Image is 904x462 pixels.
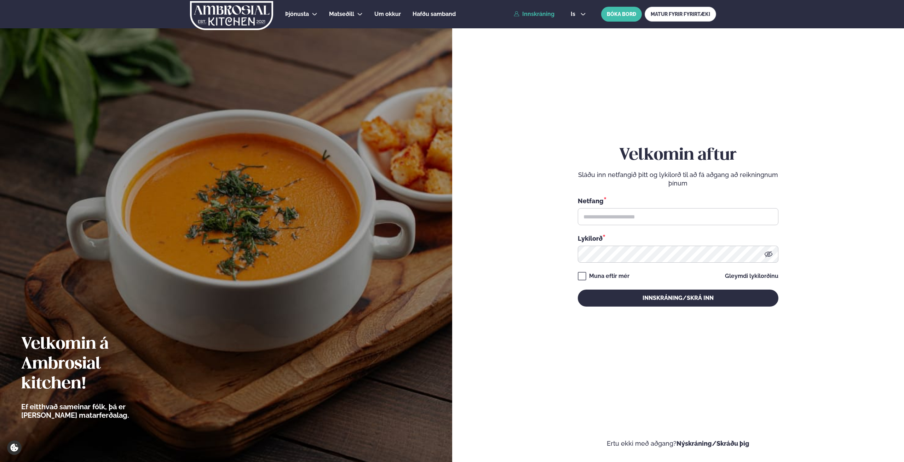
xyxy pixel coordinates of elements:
[565,11,592,17] button: is
[578,146,778,165] h2: Velkomin aftur
[329,10,354,18] a: Matseðill
[645,7,716,22] a: MATUR FYRIR FYRIRTÆKI
[601,7,642,22] button: BÓKA BORÐ
[578,171,778,188] p: Sláðu inn netfangið þitt og lykilorð til að fá aðgang að reikningnum þínum
[7,440,22,455] a: Cookie settings
[189,1,274,30] img: logo
[571,11,577,17] span: is
[514,11,554,17] a: Innskráning
[374,11,401,17] span: Um okkur
[329,11,354,17] span: Matseðill
[285,10,309,18] a: Þjónusta
[21,335,168,394] h2: Velkomin á Ambrosial kitchen!
[676,440,749,447] a: Nýskráning/Skráðu þig
[473,439,883,448] p: Ertu ekki með aðgang?
[413,10,456,18] a: Hafðu samband
[578,234,778,243] div: Lykilorð
[413,11,456,17] span: Hafðu samband
[578,290,778,307] button: Innskráning/Skrá inn
[285,11,309,17] span: Þjónusta
[578,196,778,205] div: Netfang
[725,273,778,279] a: Gleymdi lykilorðinu
[374,10,401,18] a: Um okkur
[21,403,168,420] p: Ef eitthvað sameinar fólk, þá er [PERSON_NAME] matarferðalag.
